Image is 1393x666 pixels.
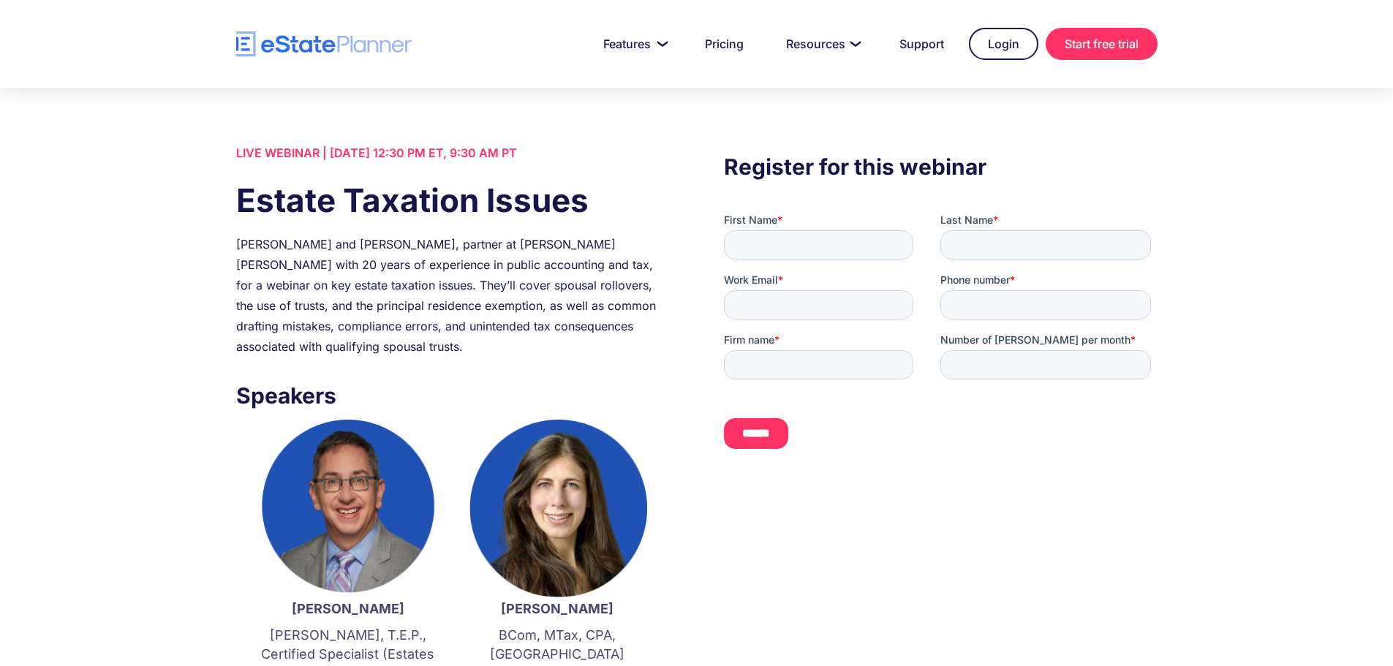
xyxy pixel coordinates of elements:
strong: [PERSON_NAME] [501,601,614,616]
div: LIVE WEBINAR | [DATE] 12:30 PM ET, 9:30 AM PT [236,143,669,163]
h3: Register for this webinar [724,150,1157,183]
a: Pricing [687,29,761,58]
a: Resources [769,29,875,58]
a: Features [586,29,680,58]
p: BCom, MTax, CPA, [GEOGRAPHIC_DATA] [467,626,647,664]
h1: Estate Taxation Issues [236,178,669,223]
h3: Speakers [236,379,669,412]
a: Login [969,28,1038,60]
a: Start free trial [1046,28,1158,60]
div: [PERSON_NAME] and [PERSON_NAME], partner at [PERSON_NAME] [PERSON_NAME] with 20 years of experien... [236,234,669,357]
a: home [236,31,412,57]
strong: [PERSON_NAME] [292,601,404,616]
iframe: Form 0 [724,213,1157,461]
a: Support [882,29,962,58]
